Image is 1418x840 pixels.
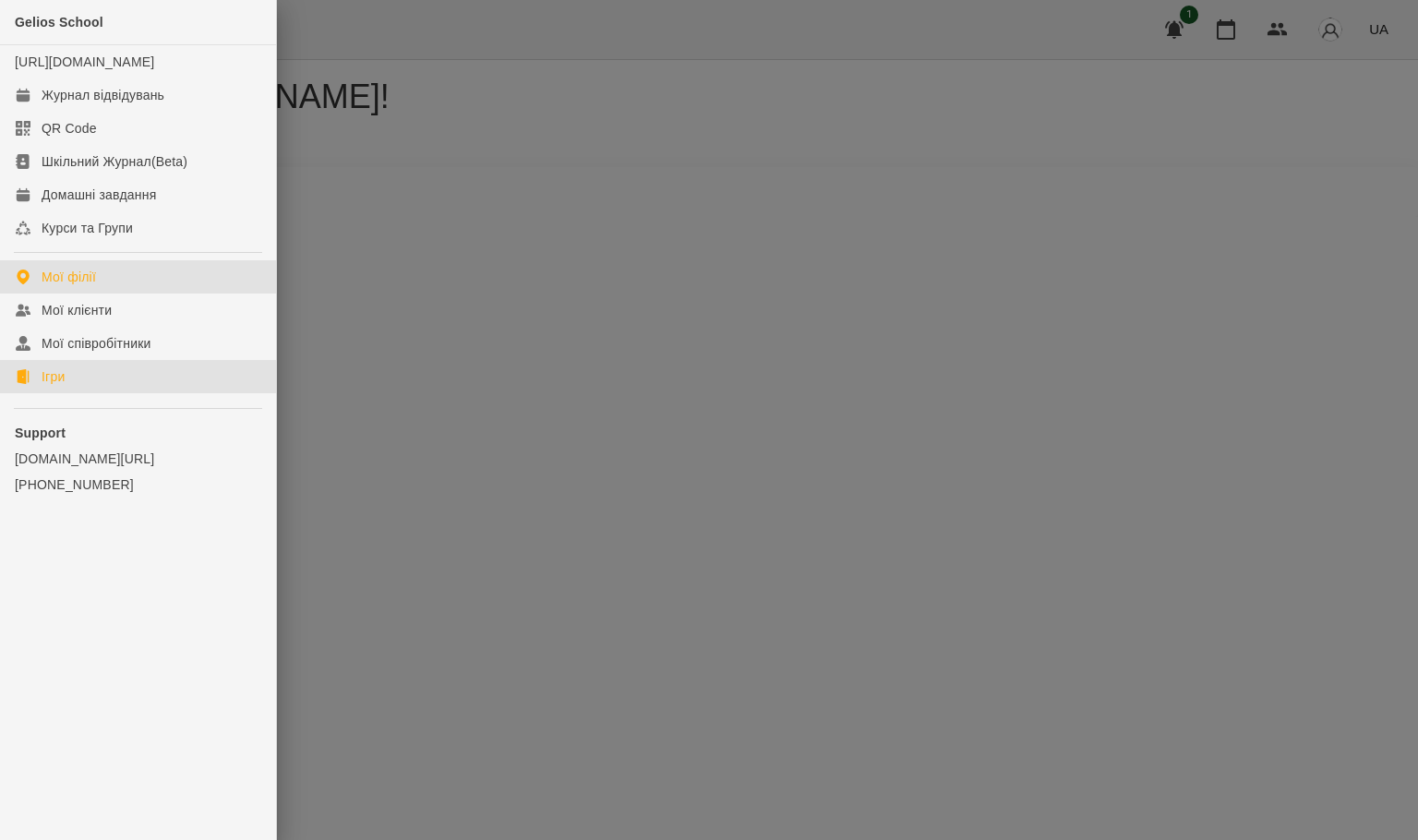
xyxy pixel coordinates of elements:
div: Журнал відвідувань [42,86,164,104]
p: Support [15,424,261,442]
div: Домашні завдання [42,186,156,204]
a: [URL][DOMAIN_NAME] [15,54,154,69]
span: Gelios School [15,15,103,30]
div: QR Code [42,119,97,138]
div: Шкільний Журнал(Beta) [42,152,187,171]
div: Мої співробітники [42,334,151,353]
div: Мої клієнти [42,301,112,319]
a: [DOMAIN_NAME][URL] [15,450,261,468]
div: Курси та Групи [42,219,133,237]
div: Мої філії [42,268,96,286]
a: [PHONE_NUMBER] [15,475,261,494]
div: Ігри [42,367,65,386]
